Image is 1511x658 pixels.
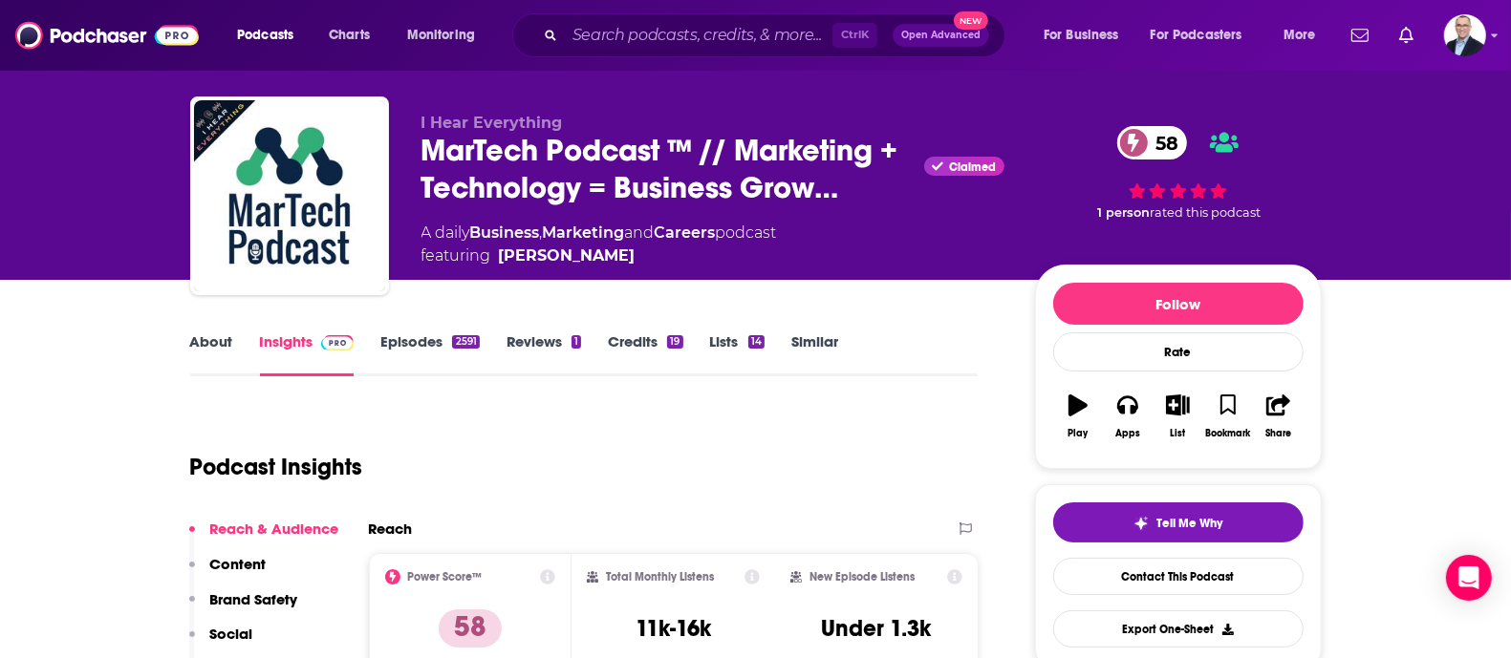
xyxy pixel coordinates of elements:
[237,22,293,49] span: Podcasts
[380,332,479,376] a: Episodes2591
[572,335,581,349] div: 1
[1103,382,1153,451] button: Apps
[15,17,199,53] img: Podchaser - Follow, Share and Rate Podcasts
[210,555,267,573] p: Content
[1053,332,1304,371] div: Rate
[1053,502,1304,542] button: tell me why sparkleTell Me Why
[748,335,765,349] div: 14
[1030,20,1143,51] button: open menu
[1138,20,1270,51] button: open menu
[1444,14,1486,56] span: Logged in as dale.legaspi
[189,555,267,590] button: Content
[1265,428,1291,439] div: Share
[530,13,1024,57] div: Search podcasts, credits, & more...
[1053,283,1304,325] button: Follow
[224,20,318,51] button: open menu
[1151,205,1262,220] span: rated this podcast
[1344,19,1376,52] a: Show notifications dropdown
[1133,516,1149,531] img: tell me why sparkle
[791,332,838,376] a: Similar
[822,614,932,643] h3: Under 1.3k
[1044,22,1119,49] span: For Business
[1253,382,1303,451] button: Share
[421,244,777,267] span: featuring
[329,22,370,49] span: Charts
[667,335,682,349] div: 19
[809,570,915,584] h2: New Episode Listens
[408,570,483,584] h2: Power Score™
[1053,382,1103,451] button: Play
[421,222,777,267] div: A daily podcast
[421,114,563,132] span: I Hear Everything
[901,31,981,40] span: Open Advanced
[439,609,502,647] p: 58
[1203,382,1253,451] button: Bookmark
[190,453,363,481] h1: Podcast Insights
[565,20,832,51] input: Search podcasts, credits, & more...
[189,590,298,626] button: Brand Safety
[1068,428,1088,439] div: Play
[1205,428,1250,439] div: Bookmark
[1444,14,1486,56] button: Show profile menu
[540,223,543,242] span: ,
[1156,516,1222,531] span: Tell Me Why
[507,332,581,376] a: Reviews1
[608,332,682,376] a: Credits19
[710,332,765,376] a: Lists14
[1444,14,1486,56] img: User Profile
[950,162,997,172] span: Claimed
[543,223,625,242] a: Marketing
[1035,114,1322,233] div: 58 1 personrated this podcast
[260,332,355,376] a: InsightsPodchaser Pro
[321,335,355,350] img: Podchaser Pro
[189,520,339,555] button: Reach & Audience
[832,23,877,48] span: Ctrl K
[1053,610,1304,647] button: Export One-Sheet
[194,100,385,291] img: MarTech Podcast ™ // Marketing + Technology = Business Growth
[655,223,716,242] a: Careers
[1136,126,1188,159] span: 58
[1270,20,1340,51] button: open menu
[210,625,253,643] p: Social
[893,24,989,47] button: Open AdvancedNew
[316,20,381,51] a: Charts
[369,520,413,538] h2: Reach
[1117,126,1188,159] a: 58
[470,223,540,242] a: Business
[452,335,479,349] div: 2591
[954,11,988,30] span: New
[499,244,636,267] div: [PERSON_NAME]
[394,20,500,51] button: open menu
[1284,22,1316,49] span: More
[1171,428,1186,439] div: List
[1153,382,1202,451] button: List
[190,332,233,376] a: About
[1151,22,1242,49] span: For Podcasters
[1098,205,1151,220] span: 1 person
[1446,555,1492,601] div: Open Intercom Messenger
[407,22,475,49] span: Monitoring
[636,614,711,643] h3: 11k-16k
[210,520,339,538] p: Reach & Audience
[606,570,714,584] h2: Total Monthly Listens
[210,590,298,608] p: Brand Safety
[1053,558,1304,595] a: Contact This Podcast
[625,223,655,242] span: and
[1115,428,1140,439] div: Apps
[1392,19,1421,52] a: Show notifications dropdown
